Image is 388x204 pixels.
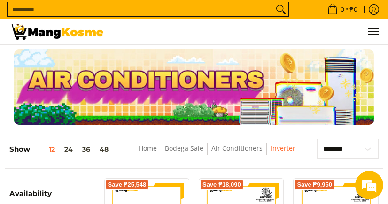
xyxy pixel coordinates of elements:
div: Minimize live chat window [154,5,177,27]
span: ₱0 [348,6,359,13]
button: 12 [30,146,60,153]
button: 24 [60,146,78,153]
span: Inverter [271,143,295,155]
div: Chat with us now [49,53,158,65]
span: Save ₱25,548 [108,182,147,188]
summary: Open [9,190,52,204]
span: 0 [339,6,346,13]
button: 36 [78,146,95,153]
a: Bodega Sale [165,144,203,153]
button: 48 [95,146,113,153]
span: • [325,4,360,15]
span: We're online! [54,49,130,144]
textarea: Type your message and hit 'Enter' [5,118,179,151]
nav: Main Menu [113,19,379,44]
span: Save ₱9,950 [297,182,332,188]
h5: Show [9,145,113,154]
button: Menu [367,19,379,44]
span: Availability [9,190,52,197]
button: Search [273,2,288,16]
img: Bodega Sale Aircon l Mang Kosme: Home Appliances Warehouse Sale [9,24,103,40]
ul: Customer Navigation [113,19,379,44]
nav: Breadcrumbs [122,143,312,164]
span: Save ₱18,090 [202,182,241,188]
a: Home [139,144,157,153]
a: Air Conditioners [211,144,263,153]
